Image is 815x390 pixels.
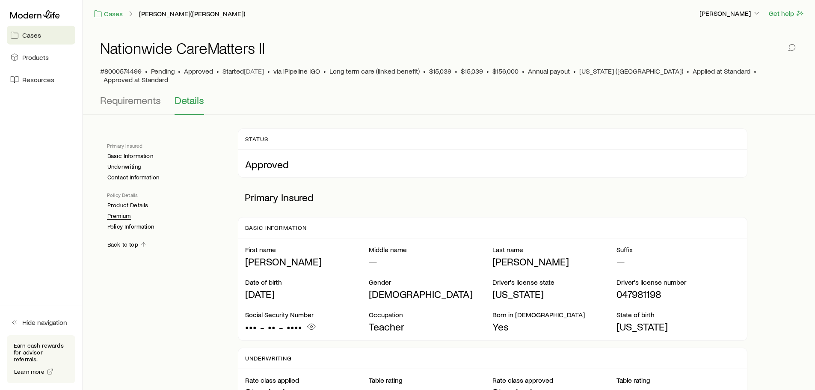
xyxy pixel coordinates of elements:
[369,278,492,286] p: Gender
[492,245,616,254] p: Last name
[104,75,168,84] span: Approved at Standard
[369,245,492,254] p: Middle name
[492,376,616,384] p: Rate class approved
[616,376,740,384] p: Table rating
[107,212,131,220] a: Premium
[616,278,740,286] p: Driver's license number
[273,67,320,75] span: via iPipeline IGO
[245,278,369,286] p: Date of birth
[492,256,616,268] p: [PERSON_NAME]
[573,67,576,75] span: •
[267,67,270,75] span: •
[100,67,142,75] span: #8000574499
[369,376,492,384] p: Table rating
[93,9,123,19] a: Cases
[107,241,147,249] a: Back to top
[107,174,160,181] a: Contact Information
[100,94,161,106] span: Requirements
[22,31,41,39] span: Cases
[7,48,75,67] a: Products
[260,321,264,333] span: -
[245,245,369,254] p: First name
[492,278,616,286] p: Driver's license state
[107,223,154,230] a: Policy Information
[245,288,369,300] p: [DATE]
[107,142,224,149] p: Primary Insured
[216,67,219,75] span: •
[287,321,302,333] span: ••••
[429,67,451,75] span: $15,039
[7,335,75,383] div: Earn cash rewards for advisor referrals.Learn more
[245,310,369,319] p: Social Security Number
[245,158,740,170] p: Approved
[492,67,519,75] span: $156,000
[22,53,49,62] span: Products
[329,67,420,75] span: Long term care (linked benefit)
[238,185,747,210] p: Primary Insured
[107,202,148,209] a: Product Details
[139,10,246,18] a: [PERSON_NAME]([PERSON_NAME])
[461,67,483,75] span: $15,039
[14,342,68,363] p: Earn cash rewards for advisor referrals.
[693,67,750,75] span: Applied at Standard
[107,191,224,198] p: Policy Details
[528,67,570,75] span: Annual payout
[100,39,265,57] h1: Nationwide CareMatters II
[279,321,283,333] span: -
[245,136,268,143] p: Status
[245,256,369,268] p: [PERSON_NAME]
[455,67,457,75] span: •
[616,288,740,300] p: 047981198
[222,67,264,75] p: Started
[178,67,181,75] span: •
[175,94,204,106] span: Details
[151,67,175,75] p: Pending
[100,94,798,115] div: Application details tabs
[245,224,307,231] p: Basic Information
[22,318,67,327] span: Hide navigation
[492,310,616,319] p: Born in [DEMOGRAPHIC_DATA]
[145,67,148,75] span: •
[687,67,689,75] span: •
[492,288,616,300] p: [US_STATE]
[107,163,141,170] a: Underwriting
[768,9,805,18] button: Get help
[486,67,489,75] span: •
[323,67,326,75] span: •
[754,67,756,75] span: •
[423,67,426,75] span: •
[616,256,740,268] p: —
[616,245,740,254] p: Suffix
[369,310,492,319] p: Occupation
[369,256,492,268] p: —
[369,288,492,300] p: [DEMOGRAPHIC_DATA]
[492,321,616,333] p: Yes
[522,67,525,75] span: •
[699,9,762,19] button: [PERSON_NAME]
[244,67,264,75] span: [DATE]
[579,67,683,75] span: [US_STATE] ([GEOGRAPHIC_DATA])
[268,321,276,333] span: ••
[7,26,75,45] a: Cases
[369,321,492,333] p: Teacher
[14,369,45,375] span: Learn more
[22,75,54,84] span: Resources
[107,152,154,160] a: Basic Information
[699,9,761,18] p: [PERSON_NAME]
[184,67,213,75] span: Approved
[616,321,740,333] p: [US_STATE]
[7,70,75,89] a: Resources
[245,321,257,333] span: •••
[245,376,369,384] p: Rate class applied
[616,310,740,319] p: State of birth
[245,355,292,362] p: Underwriting
[7,313,75,332] button: Hide navigation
